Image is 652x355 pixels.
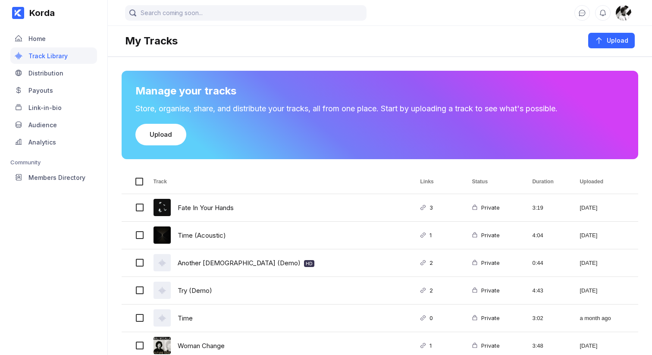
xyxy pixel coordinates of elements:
div: Link-in-bio [28,104,62,111]
div: [DATE] [569,277,638,304]
img: cover art [154,226,171,244]
div: a month ago [569,305,638,332]
img: cover art [154,199,171,216]
div: Distribution [28,69,63,77]
a: Track Library [10,47,97,65]
div: HD [306,260,313,267]
div: 2 [426,253,433,273]
a: Payouts [10,82,97,99]
div: Audience [28,121,57,129]
a: Link-in-bio [10,99,97,116]
div: My Tracks [125,35,178,47]
div: 2 [426,280,433,301]
a: Time (Acoustic) [178,225,226,245]
img: cover art [154,337,171,354]
div: Korda [24,8,55,18]
a: Members Directory [10,169,97,186]
span: Uploaded [580,179,603,185]
div: Private [478,198,500,218]
a: Fate In Your Hands [178,198,234,218]
div: [DATE] [569,249,638,276]
div: Private [478,280,500,301]
span: Status [472,179,488,185]
button: Upload [588,33,635,48]
a: Time [178,308,193,328]
div: Upload [603,36,628,45]
div: Manage your tracks [135,85,624,97]
div: 3 [426,198,433,218]
div: Private [478,308,500,328]
div: Home [28,35,46,42]
div: 4:43 [522,277,569,304]
div: 0 [426,308,433,328]
a: Audience [10,116,97,134]
span: Duration [532,179,553,185]
div: 3:02 [522,305,569,332]
div: 0:44 [522,249,569,276]
div: Members Directory [28,174,85,181]
div: Community [10,159,97,166]
span: Track [154,179,167,185]
div: [DATE] [569,222,638,249]
a: Try (Demo) [178,280,212,301]
div: Private [478,225,500,245]
div: Track Library [28,52,68,60]
div: Mali McCalla [616,5,631,21]
a: Another [DEMOGRAPHIC_DATA] (Demo) HD [178,253,314,273]
div: 3:19 [522,194,569,221]
span: Links [420,179,433,185]
div: Analytics [28,138,56,146]
img: 160x160 [616,5,631,21]
button: Upload [135,124,186,145]
div: [DATE] [569,194,638,221]
div: 4:04 [522,222,569,249]
a: Home [10,30,97,47]
a: Analytics [10,134,97,151]
div: 1 [426,225,432,245]
div: Another [DEMOGRAPHIC_DATA] (Demo) [178,253,314,273]
div: Payouts [28,87,53,94]
div: Upload [150,130,172,139]
div: Store, organise, share, and distribute your tracks, all from one place. Start by uploading a trac... [135,104,624,113]
div: Private [478,253,500,273]
input: Search coming soon... [125,5,367,21]
a: Distribution [10,65,97,82]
